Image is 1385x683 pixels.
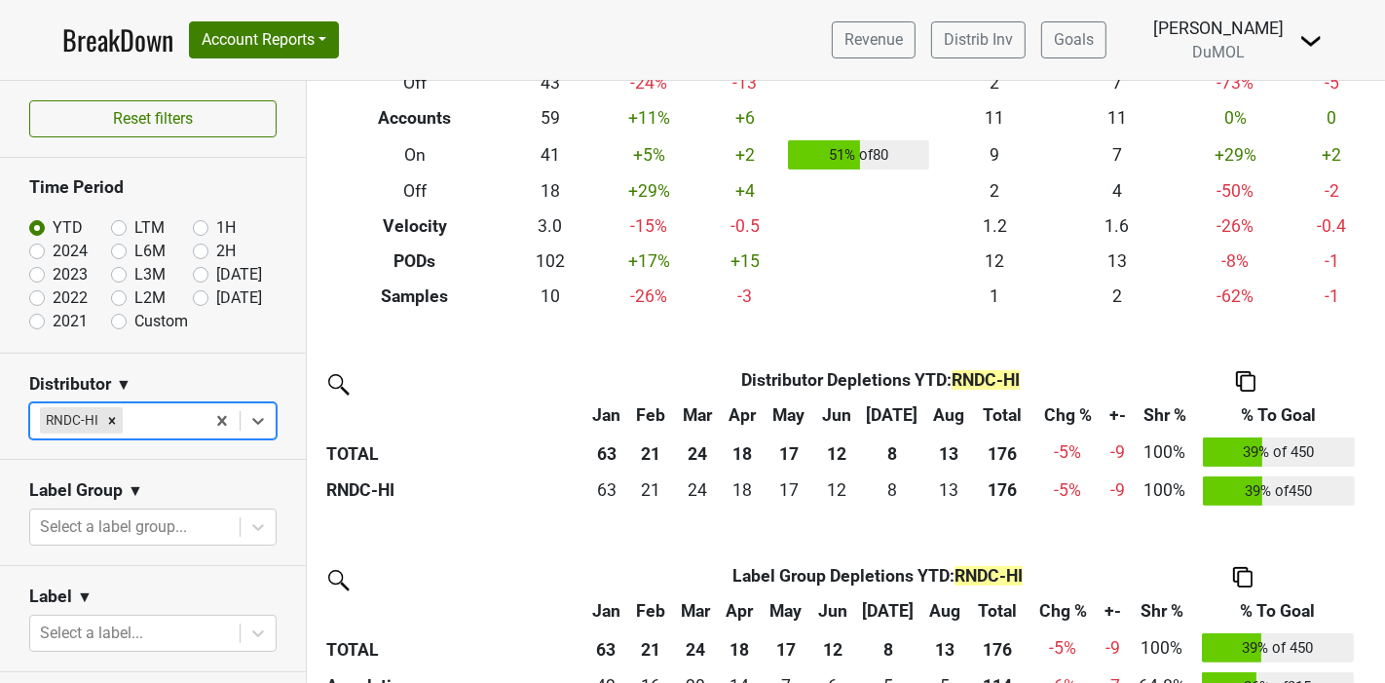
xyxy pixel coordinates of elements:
span: RNDC-HI [955,566,1023,586]
td: 41 [508,135,592,174]
td: 11 [934,100,1057,135]
td: 17 [764,472,814,511]
td: 3.0 [508,209,592,245]
td: 43 [508,65,592,100]
th: Apr: activate to sort column ascending [719,593,762,628]
td: 13 [924,472,972,511]
th: % To Goal: activate to sort column ascending [1197,593,1359,628]
td: -5 [1292,65,1370,100]
td: +5 % [591,135,706,174]
td: -13 [706,65,783,100]
img: Copy to clipboard [1233,567,1253,588]
td: -26 % [1179,209,1293,245]
th: 24 [673,433,721,472]
td: +11 % [591,100,706,135]
label: 1H [216,216,236,240]
th: +-: activate to sort column ascending [1104,398,1133,433]
th: Accounts [321,100,508,135]
img: filter [321,367,353,398]
td: -1 [1292,244,1370,279]
span: -5% [1049,638,1076,658]
td: 1.2 [934,209,1057,245]
td: -73 % [1179,65,1293,100]
th: +-: activate to sort column ascending [1100,593,1128,628]
td: 11.5 [814,472,859,511]
th: 17 [764,433,814,472]
td: 7 [1056,135,1179,174]
div: [PERSON_NAME] [1153,16,1284,41]
th: 18 [719,628,762,667]
th: Shr %: activate to sort column ascending [1132,398,1197,433]
h3: Label Group [29,480,123,501]
div: -9 [1109,477,1128,503]
td: -0.4 [1292,209,1370,245]
td: 13 [1056,244,1179,279]
span: -9 [1111,442,1126,462]
td: -0.5 [706,209,783,245]
div: Remove RNDC-HI [101,407,123,433]
th: 17 [761,628,810,667]
th: 63 [584,628,629,667]
a: BreakDown [62,19,173,60]
div: 17 [768,477,810,503]
td: +29 % [1179,135,1293,174]
td: 18 [508,174,592,209]
td: 59 [508,100,592,135]
div: 18 [726,477,759,503]
label: L3M [134,263,166,286]
td: -3 [706,279,783,314]
td: 100% [1132,472,1197,511]
td: -62 % [1179,279,1293,314]
td: 24.3 [673,472,721,511]
th: 176 [972,433,1031,472]
label: 2022 [53,286,88,310]
span: RNDC-HI [952,370,1020,390]
th: Apr: activate to sort column ascending [721,398,764,433]
label: 2023 [53,263,88,286]
button: Reset filters [29,100,277,137]
td: -1 [1292,279,1370,314]
th: 8 [855,628,920,667]
td: 0 % [1179,100,1293,135]
th: 13 [921,628,969,667]
td: 21.4 [629,472,674,511]
td: -50 % [1179,174,1293,209]
th: &nbsp;: activate to sort column ascending [321,398,584,433]
th: Chg %: activate to sort column ascending [1027,593,1099,628]
th: 12 [810,628,855,667]
div: 176 [977,477,1027,503]
th: Off [321,65,508,100]
td: 10 [508,279,592,314]
td: +4 [706,174,783,209]
th: Jan: activate to sort column ascending [584,398,629,433]
td: -2 [1292,174,1370,209]
td: +17 % [591,244,706,279]
th: Feb: activate to sort column ascending [629,398,674,433]
th: Mar: activate to sort column ascending [673,398,721,433]
th: 63 [584,433,629,472]
th: &nbsp;: activate to sort column ascending [321,593,584,628]
td: 100% [1127,628,1197,667]
th: TOTAL [321,433,584,472]
th: 21 [628,628,672,667]
th: 13 [924,433,972,472]
th: % To Goal: activate to sort column ascending [1198,398,1360,433]
div: 21 [633,477,668,503]
a: Distrib Inv [931,21,1026,58]
th: Feb: activate to sort column ascending [628,593,672,628]
td: 7 [1056,65,1179,100]
th: Total: activate to sort column ascending [972,398,1031,433]
td: +29 % [591,174,706,209]
div: RNDC-HI [40,407,101,433]
label: L2M [134,286,166,310]
td: 63.4 [584,472,629,511]
div: 24 [678,477,716,503]
label: 2H [216,240,236,263]
td: 9 [934,135,1057,174]
img: Copy to clipboard [1236,371,1255,392]
td: 11 [1056,100,1179,135]
td: +6 [706,100,783,135]
span: -5% [1054,442,1081,462]
th: Aug: activate to sort column ascending [921,593,969,628]
td: 12 [934,244,1057,279]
